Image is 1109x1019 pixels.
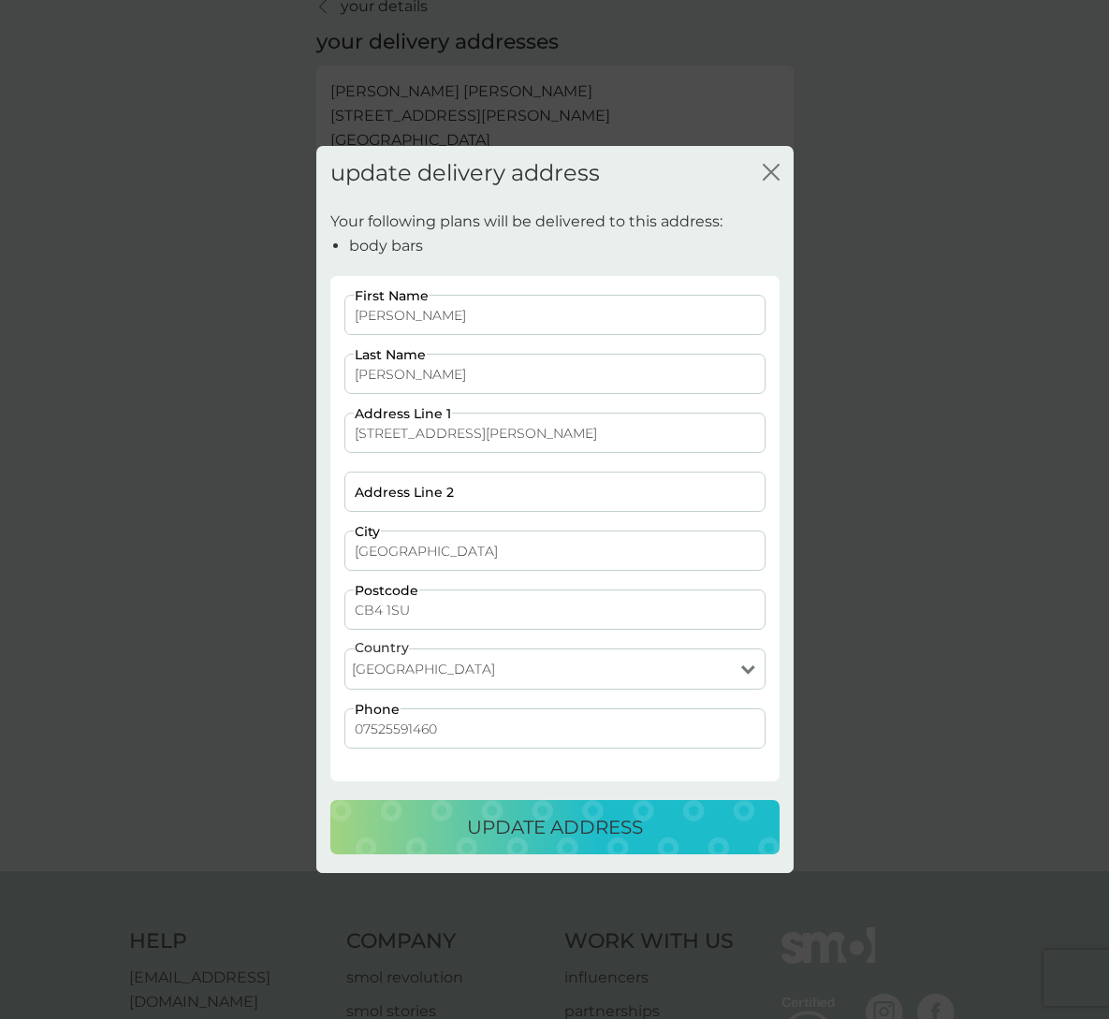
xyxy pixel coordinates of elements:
[330,210,722,234] p: Your following plans will be delivered to this address:
[330,800,780,854] button: update address
[763,164,780,183] button: close
[330,160,600,187] h2: update delivery address
[355,641,409,654] label: Country
[349,237,423,255] span: body bars
[467,812,643,842] p: update address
